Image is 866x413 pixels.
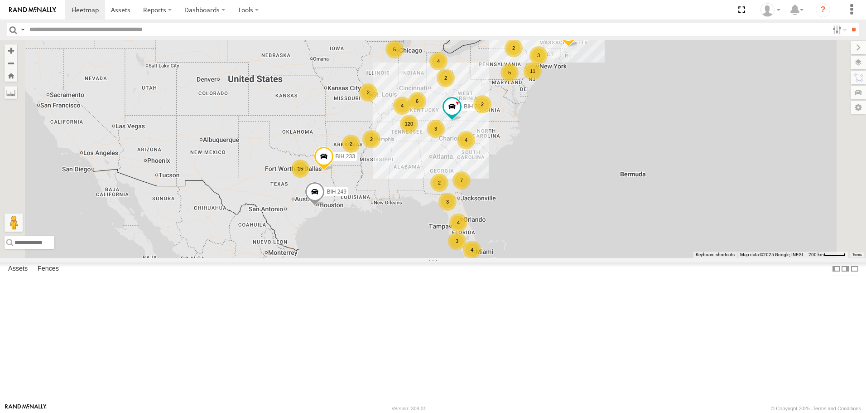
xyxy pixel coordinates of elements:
div: 120 [400,115,418,133]
span: BIH 249 [327,189,346,195]
div: 15 [291,160,309,178]
button: Zoom in [5,44,17,57]
label: Map Settings [851,101,866,114]
span: BIH 233 [336,153,355,160]
div: 4 [429,52,447,70]
img: rand-logo.svg [9,7,56,13]
i: ? [816,3,830,17]
label: Assets [4,263,32,276]
div: 2 [362,130,380,148]
div: 5 [385,40,404,58]
button: Zoom out [5,57,17,69]
div: 2 [473,95,491,113]
div: 7 [452,171,471,189]
label: Search Query [19,23,26,36]
div: 11 [524,62,542,80]
label: Fences [33,263,63,276]
label: Dock Summary Table to the Right [841,262,850,276]
div: 2 [505,39,523,57]
div: 3 [448,232,466,250]
label: Hide Summary Table [850,262,859,276]
div: 4 [463,241,481,259]
div: Version: 308.01 [392,406,426,411]
div: 3 [529,46,548,64]
div: 2 [430,174,448,192]
a: Visit our Website [5,404,47,413]
div: Nele . [757,3,784,17]
div: 4 [457,131,475,149]
div: 2 [359,83,377,102]
div: 3 [438,193,457,211]
div: 4 [393,97,411,115]
label: Measure [5,86,17,99]
label: Dock Summary Table to the Left [832,262,841,276]
div: 2 [342,135,360,153]
label: Search Filter Options [829,23,848,36]
button: Keyboard shortcuts [696,252,735,258]
a: Terms (opens in new tab) [852,253,862,256]
div: 6 [408,92,426,110]
button: Drag Pegman onto the map to open Street View [5,214,23,232]
button: Zoom Home [5,69,17,82]
a: Terms and Conditions [813,406,861,411]
span: Map data ©2025 Google, INEGI [740,252,803,257]
div: 4 [449,214,467,232]
div: 2 [437,69,455,87]
span: BIH 266 [464,103,483,110]
div: 5 [500,63,519,82]
div: 3 [427,120,445,138]
span: 200 km [808,252,824,257]
div: © Copyright 2025 - [771,406,861,411]
button: Map Scale: 200 km per 43 pixels [806,252,848,258]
